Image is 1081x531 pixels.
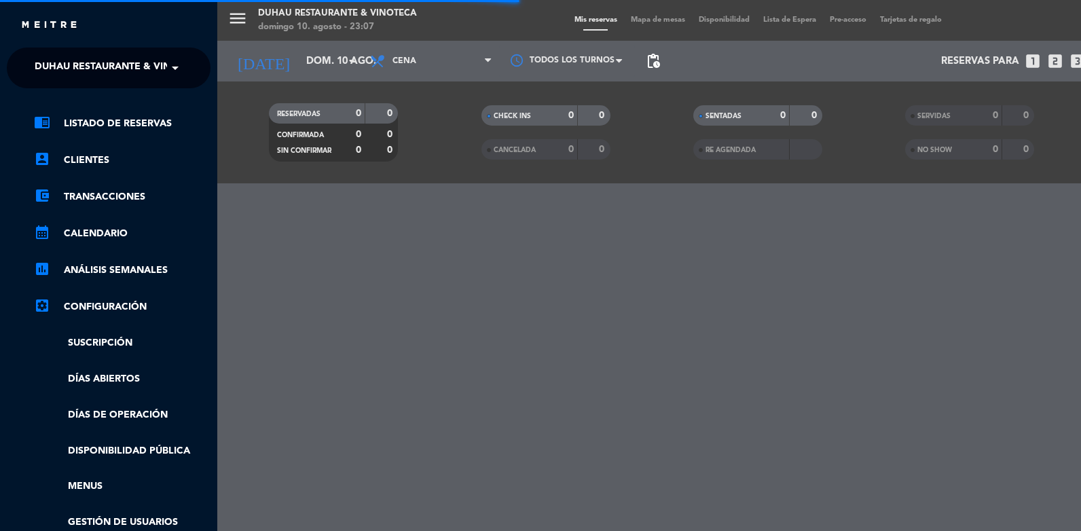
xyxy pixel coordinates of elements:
i: settings_applications [34,297,50,314]
a: Disponibilidad pública [34,443,210,459]
a: Configuración [34,299,210,315]
i: chrome_reader_mode [34,114,50,130]
a: chrome_reader_modeListado de Reservas [34,115,210,132]
i: account_balance_wallet [34,187,50,204]
a: calendar_monthCalendario [34,225,210,242]
a: assessmentANÁLISIS SEMANALES [34,262,210,278]
a: account_boxClientes [34,152,210,168]
i: account_box [34,151,50,167]
img: MEITRE [20,20,78,31]
a: Días abiertos [34,371,210,387]
a: Días de Operación [34,407,210,423]
a: Menus [34,479,210,494]
span: pending_actions [645,53,661,69]
i: assessment [34,261,50,277]
i: calendar_month [34,224,50,240]
a: Suscripción [34,335,210,351]
span: Duhau Restaurante & Vinoteca [35,54,204,82]
a: account_balance_walletTransacciones [34,189,210,205]
a: Gestión de usuarios [34,515,210,530]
